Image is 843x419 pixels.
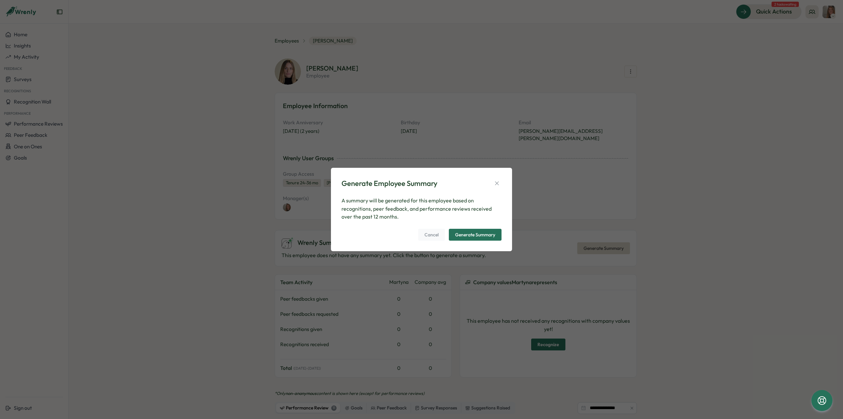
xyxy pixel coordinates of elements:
[341,178,437,189] div: Generate Employee Summary
[449,229,502,241] button: Generate Summary
[455,232,495,237] div: Generate Summary
[418,229,445,241] button: Cancel
[424,229,439,240] span: Cancel
[341,196,502,221] p: A summary will be generated for this employee based on recognitions, peer feedback, and performan...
